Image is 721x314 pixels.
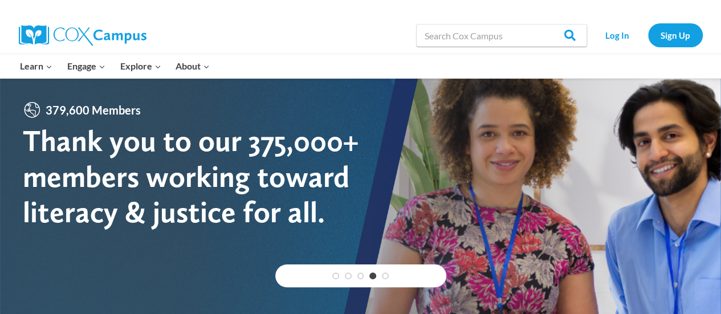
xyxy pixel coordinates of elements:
[416,24,587,47] input: Search Cox Campus
[13,54,60,78] button: Child menu of Learn
[168,54,217,78] button: Child menu of About
[593,23,703,47] nav: Secondary Navigation
[13,54,217,78] nav: Primary Navigation
[648,23,703,47] a: Sign Up
[593,23,642,47] a: Log In
[60,54,113,78] button: Child menu of Engage
[23,123,360,230] div: Thank you to our 375,000+ members working toward literacy & justice for all.
[19,25,146,46] img: Cox Campus
[41,101,145,119] span: 379,600 Members
[113,54,169,78] button: Child menu of Explore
